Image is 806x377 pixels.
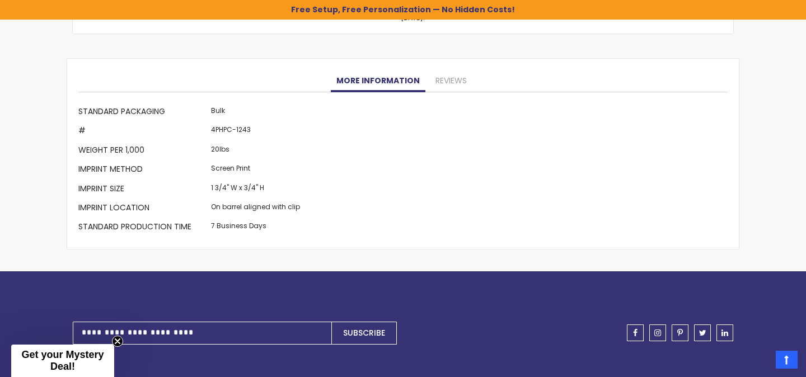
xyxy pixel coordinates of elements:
[430,70,472,92] a: Reviews
[699,329,706,337] span: twitter
[21,349,104,372] span: Get your Mystery Deal!
[716,324,733,341] a: linkedin
[11,345,114,377] div: Get your Mystery Deal!Close teaser
[78,103,208,122] th: Standard Packaging
[343,327,385,338] span: Subscribe
[331,70,425,92] a: More Information
[654,329,661,337] span: instagram
[208,219,303,238] td: 7 Business Days
[208,122,303,142] td: 4PHPC-1243
[721,329,728,337] span: linkedin
[672,324,688,341] a: pinterest
[649,324,666,341] a: instagram
[78,219,208,238] th: Standard Production Time
[208,161,303,180] td: Screen Print
[714,347,806,377] iframe: Google Customer Reviews
[78,200,208,219] th: Imprint Location
[208,180,303,199] td: 1 3/4" W x 3/4" H
[78,122,208,142] th: #
[208,142,303,161] td: 20lbs
[78,161,208,180] th: Imprint Method
[677,329,683,337] span: pinterest
[633,329,638,337] span: facebook
[331,322,397,345] button: Subscribe
[208,200,303,219] td: On barrel aligned with clip
[208,103,303,122] td: Bulk
[112,336,123,347] button: Close teaser
[627,324,644,341] a: facebook
[694,324,711,341] a: twitter
[78,142,208,161] th: Weight per 1,000
[78,180,208,199] th: Imprint Size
